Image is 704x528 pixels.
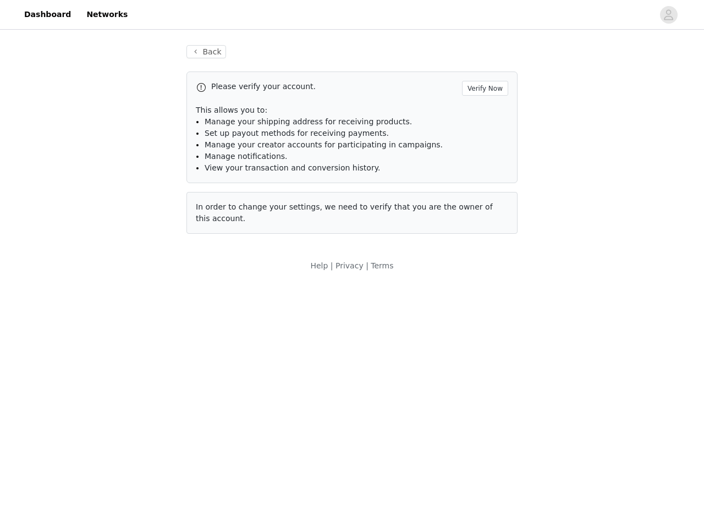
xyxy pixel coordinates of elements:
[211,81,458,92] p: Please verify your account.
[205,117,412,126] span: Manage your shipping address for receiving products.
[205,140,443,149] span: Manage your creator accounts for participating in campaigns.
[331,261,333,270] span: |
[80,2,134,27] a: Networks
[371,261,393,270] a: Terms
[205,152,288,161] span: Manage notifications.
[196,105,508,116] p: This allows you to:
[196,202,493,223] span: In order to change your settings, we need to verify that you are the owner of this account.
[205,129,389,137] span: Set up payout methods for receiving payments.
[663,6,674,24] div: avatar
[366,261,369,270] span: |
[18,2,78,27] a: Dashboard
[335,261,364,270] a: Privacy
[205,163,380,172] span: View your transaction and conversion history.
[462,81,508,96] button: Verify Now
[186,45,226,58] button: Back
[310,261,328,270] a: Help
